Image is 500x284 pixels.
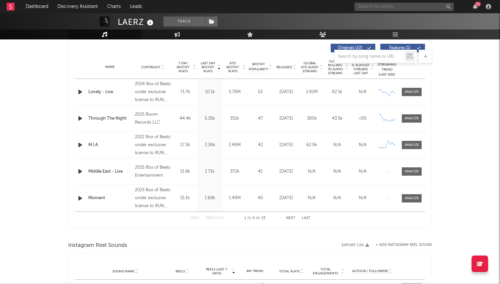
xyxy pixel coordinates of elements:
[377,57,397,77] div: Global Streaming Trend (Last 60D)
[199,168,221,175] div: 1.71k
[302,216,311,220] button: Last
[249,89,272,95] div: 53
[352,59,370,75] span: Estimated % Playlist Streams Last Day
[301,168,323,175] div: N/A
[352,89,374,95] div: N/A
[249,115,272,122] div: 47
[326,89,348,95] div: 82.1k
[335,46,365,50] span: Originals ( 22 )
[275,115,297,122] div: [DATE]
[352,195,374,201] div: N/A
[224,195,245,201] div: 1.49M
[112,269,135,273] span: Sound Name
[335,54,404,59] input: Search by song name or URL
[68,242,127,250] span: Instagram Reel Sounds
[135,133,171,157] div: 2022 Box of Beats under exclusive license to RUN Inc.
[354,3,454,11] input: Search for artists
[326,195,348,201] div: N/A
[342,243,369,247] button: Export CSV
[369,243,432,247] div: + Add Instagram Reel Sound
[249,195,272,201] div: 40
[249,142,272,148] div: 42
[249,168,272,175] div: 41
[176,269,185,273] span: Reels
[286,216,295,220] button: Next
[202,267,231,275] span: Reels (last 7 days)
[326,168,348,175] div: N/A
[275,195,297,201] div: [DATE]
[301,61,319,73] span: Global ATD Audio Streams
[352,115,374,122] div: <5%
[174,61,192,73] span: 7 Day Spotify Plays
[174,195,196,201] div: 15.1k
[174,115,196,122] div: 44.4k
[331,44,375,52] button: Originals(22)
[301,195,323,201] div: N/A
[352,269,388,273] span: Author / Followers
[224,115,245,122] div: 351k
[352,168,374,175] div: N/A
[326,142,348,148] div: N/A
[189,216,199,220] button: First
[88,65,132,70] div: Name
[247,217,251,220] span: to
[275,168,297,175] div: [DATE]
[275,142,297,148] div: [DATE]
[174,142,196,148] div: 17.3k
[174,168,196,175] div: 11.8k
[276,65,292,69] span: Released
[88,168,132,175] a: Middle East - Live
[88,115,132,122] a: Through The Night
[380,44,425,52] button: Features(1)
[199,195,221,201] div: 1.68k
[135,186,171,210] div: 2023 Box of Beats under exclusive license to RUN Inc.
[301,142,323,148] div: 62.9k
[279,269,300,273] span: Total Plays
[163,17,205,27] button: Track
[326,59,344,75] span: Global Rolling 7D Audio Streams
[141,65,160,69] span: Copyright
[88,89,132,95] a: Lovely - Live
[301,89,323,95] div: 2.92M
[88,142,132,148] a: M.I.A
[174,89,196,95] div: 71.7k
[88,195,132,201] a: Moment
[238,269,271,274] div: 6M Trend
[224,142,245,148] div: 2.49M
[311,267,340,275] span: Total Engagements
[199,142,221,148] div: 2.26k
[224,89,245,95] div: 5.78M
[199,115,221,122] div: 5.35k
[199,89,221,95] div: 10.1k
[275,89,297,95] div: [DATE]
[224,168,245,175] div: 372k
[199,61,217,73] span: Last Day Spotify Plays
[376,243,432,247] button: + Add Instagram Reel Sound
[475,2,481,7] div: 23
[473,4,478,9] button: 23
[135,164,171,180] div: 2025 Box of Beats Entertainment
[135,80,171,104] div: 2024 Box of Beats under exclusive license to RUN Inc.
[249,62,268,72] span: Spotify Popularity
[385,46,415,50] span: Features ( 1 )
[224,61,241,73] span: ATD Spotify Plays
[135,111,171,127] div: 2025 Boom Records LLC
[301,115,323,122] div: 380k
[206,216,223,220] button: Previous
[352,142,374,148] div: N/A
[236,214,273,222] div: 1 5 23
[118,17,155,28] div: LAERZ
[256,217,260,220] span: of
[326,115,348,122] div: 43.5k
